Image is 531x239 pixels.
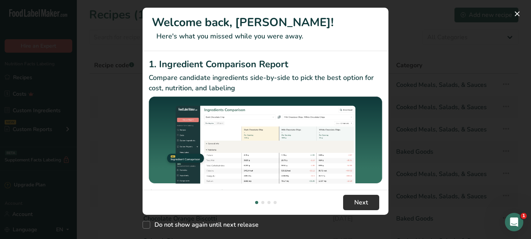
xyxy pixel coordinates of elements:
[150,221,259,229] span: Do not show again until next release
[149,57,382,71] h2: 1. Ingredient Comparison Report
[149,73,382,93] p: Compare candidate ingredients side-by-side to pick the best option for cost, nutrition, and labeling
[149,96,382,184] img: Ingredient Comparison Report
[505,213,523,231] iframe: Intercom live chat
[152,14,379,31] h1: Welcome back, [PERSON_NAME]!
[354,198,368,207] span: Next
[149,186,382,200] h2: 2. Formulate Recipes By Percentage
[152,31,379,41] p: Here's what you missed while you were away.
[521,213,527,219] span: 1
[343,195,379,210] button: Next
